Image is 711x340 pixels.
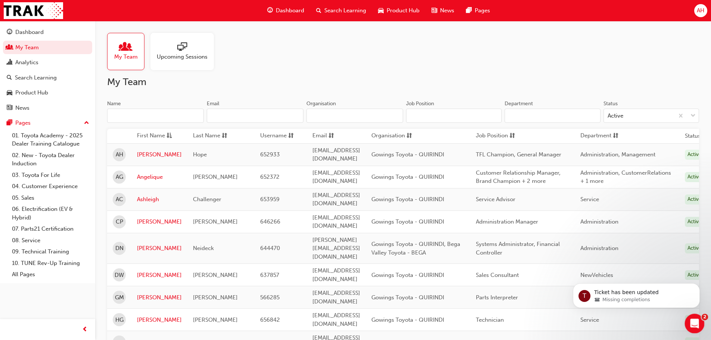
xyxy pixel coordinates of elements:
div: Dashboard [15,28,44,37]
button: Departmentsorting-icon [580,131,621,141]
span: sorting-icon [288,131,294,141]
span: 646266 [260,218,280,225]
span: asc-icon [166,131,172,141]
span: car-icon [378,6,384,15]
input: Job Position [406,109,502,123]
span: GM [115,293,124,302]
span: Service [580,196,599,203]
a: [PERSON_NAME] [137,316,182,324]
button: DashboardMy TeamAnalyticsSearch LearningProduct HubNews [3,24,92,116]
a: pages-iconPages [460,3,496,18]
div: Active [685,243,704,253]
span: Gowings Toyota - QUIRINDI [371,272,444,278]
span: News [440,6,454,15]
a: Product Hub [3,86,92,100]
span: Gowings Toyota - QUIRINDI [371,316,444,323]
div: Status [604,100,618,107]
input: Email [207,109,303,123]
div: Analytics [15,58,38,67]
span: Last Name [193,131,220,141]
span: news-icon [431,6,437,15]
span: TFL Champion, General Manager [476,151,561,158]
button: Pages [3,116,92,130]
div: Job Position [406,100,434,107]
input: Department [505,109,600,123]
span: DN [115,244,124,253]
span: First Name [137,131,165,141]
a: 07. Parts21 Certification [9,223,92,235]
span: Gowings Toyota - QUIRINDI [371,294,444,301]
a: search-iconSearch Learning [310,3,372,18]
span: Administration [580,245,618,252]
span: 653959 [260,196,280,203]
a: 10. TUNE Rev-Up Training [9,258,92,269]
h2: My Team [107,76,699,88]
span: Administration, CustomerRelations + 1 more [580,169,671,185]
a: 01. Toyota Academy - 2025 Dealer Training Catalogue [9,130,92,150]
span: HG [115,316,124,324]
span: Sales Consultant [476,272,519,278]
a: News [3,101,92,115]
a: guage-iconDashboard [261,3,310,18]
span: Gowings Toyota - QUIRINDI, Bega Valley Toyota - BEGA [371,241,460,256]
span: pages-icon [466,6,472,15]
a: My Team [3,41,92,54]
span: Technician [476,316,504,323]
span: guage-icon [7,29,12,36]
div: Active [685,194,704,205]
span: [EMAIL_ADDRESS][DOMAIN_NAME] [312,169,360,185]
span: Gowings Toyota - QUIRINDI [371,174,444,180]
iframe: Intercom notifications message [562,268,711,320]
span: [PERSON_NAME] [193,174,238,180]
div: Pages [15,119,31,127]
span: sorting-icon [406,131,412,141]
span: people-icon [7,44,12,51]
div: News [15,104,29,112]
a: [PERSON_NAME] [137,293,182,302]
span: Customer Relationship Manager, Brand Champion + 2 more [476,169,561,185]
div: Active [685,172,704,182]
span: 566285 [260,294,280,301]
a: Search Learning [3,71,92,85]
span: Email [312,131,327,141]
span: CP [116,218,123,226]
span: Neideck [193,245,214,252]
span: news-icon [7,105,12,112]
span: [PERSON_NAME] [193,294,238,301]
span: sorting-icon [613,131,618,141]
input: Organisation [306,109,403,123]
button: First Nameasc-icon [137,131,178,141]
span: Administration [580,218,618,225]
a: 04. Customer Experience [9,181,92,192]
span: Search Learning [324,6,366,15]
a: 03. Toyota For Life [9,169,92,181]
a: Upcoming Sessions [150,33,220,70]
span: AH [116,150,123,159]
a: 08. Service [9,235,92,246]
span: prev-icon [82,325,88,334]
span: Product Hub [387,6,420,15]
span: Service [580,316,599,323]
span: [PERSON_NAME] [193,316,238,323]
div: Email [207,100,219,107]
span: AG [116,173,123,181]
span: up-icon [84,118,89,128]
span: Administration, Management [580,151,655,158]
div: Department [505,100,533,107]
span: [EMAIL_ADDRESS][DOMAIN_NAME] [312,312,360,327]
span: Username [260,131,287,141]
div: Organisation [306,100,336,107]
button: Organisationsorting-icon [371,131,412,141]
span: Pages [475,6,490,15]
span: car-icon [7,90,12,96]
span: [EMAIL_ADDRESS][DOMAIN_NAME] [312,267,360,283]
a: [PERSON_NAME] [137,244,182,253]
span: chart-icon [7,59,12,66]
span: Systems Administrator, Financial Controller [476,241,560,256]
span: DW [115,271,124,280]
span: [EMAIL_ADDRESS][DOMAIN_NAME] [312,290,360,305]
a: Analytics [3,56,92,69]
